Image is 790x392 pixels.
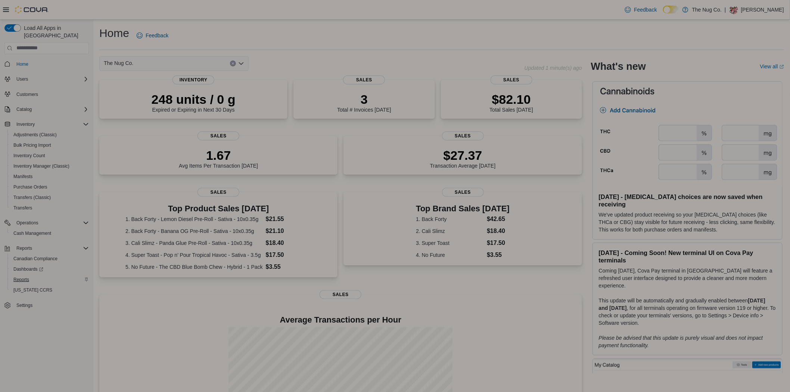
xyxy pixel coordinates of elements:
[10,130,89,139] span: Adjustments (Classic)
[729,5,738,14] div: JASON SMITH
[343,75,385,84] span: Sales
[13,75,89,84] span: Users
[10,141,54,150] a: Bulk Pricing Import
[7,228,92,239] button: Cash Management
[1,74,92,84] button: Users
[105,315,576,324] h4: Average Transactions per Hour
[230,60,236,66] button: Clear input
[13,163,69,169] span: Inventory Manager (Classic)
[16,245,32,251] span: Reports
[266,215,312,224] dd: $21.55
[16,61,28,67] span: Home
[599,335,763,348] em: Please be advised that this update is purely visual and does not impact payment functionality.
[1,300,92,311] button: Settings
[13,230,51,236] span: Cash Management
[10,183,89,192] span: Purchase Orders
[13,218,89,227] span: Operations
[7,253,92,264] button: Canadian Compliance
[487,239,510,248] dd: $17.50
[13,301,89,310] span: Settings
[599,267,776,289] p: Coming [DATE], Cova Pay terminal in [GEOGRAPHIC_DATA] will feature a refreshed user interface des...
[10,265,46,274] a: Dashboards
[179,148,258,169] div: Avg Items Per Transaction [DATE]
[7,140,92,150] button: Bulk Pricing Import
[13,153,45,159] span: Inventory Count
[7,192,92,203] button: Transfers (Classic)
[125,227,263,235] dt: 2. Back Forty - Banana OG Pre-Roll - Sativa - 10x0.35g
[622,2,660,17] a: Feedback
[725,5,726,14] p: |
[7,130,92,140] button: Adjustments (Classic)
[416,215,484,223] dt: 1. Back Forty
[152,92,236,107] p: 248 units / 0 g
[104,59,133,68] span: The Nug Co.
[125,251,263,259] dt: 4. Super Toast - Pop n’ Pour Tropical Havoc - Sativa - 3.5g
[13,132,57,138] span: Adjustments (Classic)
[13,105,89,114] span: Catalog
[13,277,29,283] span: Reports
[16,106,32,112] span: Catalog
[525,65,582,71] p: Updated 1 minute(s) ago
[10,130,60,139] a: Adjustments (Classic)
[13,105,35,114] button: Catalog
[599,211,776,233] p: We've updated product receiving so your [MEDICAL_DATA] choices (like THCa or CBG) stay visible fo...
[10,141,89,150] span: Bulk Pricing Import
[1,104,92,115] button: Catalog
[197,131,239,140] span: Sales
[416,239,484,247] dt: 3. Super Toast
[337,92,391,107] p: 3
[10,183,50,192] a: Purchase Orders
[10,286,89,295] span: Washington CCRS
[430,148,496,163] p: $27.37
[741,5,784,14] p: [PERSON_NAME]
[4,56,89,330] nav: Complex example
[13,90,41,99] a: Customers
[13,184,47,190] span: Purchase Orders
[780,65,784,69] svg: External link
[10,275,89,284] span: Reports
[13,120,89,129] span: Inventory
[13,266,43,272] span: Dashboards
[10,254,89,263] span: Canadian Compliance
[7,285,92,295] button: [US_STATE] CCRS
[1,119,92,130] button: Inventory
[487,227,510,236] dd: $18.40
[10,162,89,171] span: Inventory Manager (Classic)
[13,90,89,99] span: Customers
[10,151,48,160] a: Inventory Count
[337,92,391,113] div: Total # Invoices [DATE]
[320,290,361,299] span: Sales
[172,75,214,84] span: Inventory
[16,76,28,82] span: Users
[10,275,32,284] a: Reports
[7,182,92,192] button: Purchase Orders
[13,120,38,129] button: Inventory
[10,203,35,212] a: Transfers
[416,251,484,259] dt: 4. No Future
[430,148,496,169] div: Transaction Average [DATE]
[7,161,92,171] button: Inventory Manager (Classic)
[760,63,784,69] a: View allExternal link
[442,131,484,140] span: Sales
[487,215,510,224] dd: $42.65
[146,32,168,39] span: Feedback
[238,60,244,66] button: Open list of options
[10,151,89,160] span: Inventory Count
[7,274,92,285] button: Reports
[125,215,263,223] dt: 1. Back Forty - Lemon Diesel Pre-Roll - Sativa - 10x0.35g
[13,60,31,69] a: Home
[99,26,129,41] h1: Home
[10,265,89,274] span: Dashboards
[152,92,236,113] div: Expired or Expiring in Next 30 Days
[16,302,32,308] span: Settings
[1,59,92,69] button: Home
[10,286,55,295] a: [US_STATE] CCRS
[634,6,657,13] span: Feedback
[179,148,258,163] p: 1.67
[442,188,484,197] span: Sales
[10,193,89,202] span: Transfers (Classic)
[13,244,89,253] span: Reports
[13,195,51,200] span: Transfers (Classic)
[7,264,92,274] a: Dashboards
